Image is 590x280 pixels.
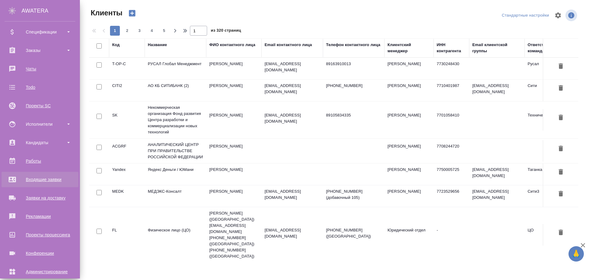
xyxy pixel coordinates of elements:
[469,80,525,101] td: [EMAIL_ADDRESS][DOMAIN_NAME]
[5,249,75,258] div: Конференции
[159,28,169,34] span: 5
[22,5,80,17] div: AWATERA
[265,112,320,124] p: [EMAIL_ADDRESS][DOMAIN_NAME]
[265,61,320,73] p: [EMAIL_ADDRESS][DOMAIN_NAME]
[206,185,262,207] td: [PERSON_NAME]
[2,80,78,95] a: Todo
[109,140,145,162] td: ACGRF
[2,98,78,113] a: Проекты SC
[122,28,132,34] span: 2
[326,188,381,201] p: [PHONE_NUMBER] (добавочный 105)
[556,112,566,124] button: Удалить
[469,185,525,207] td: [EMAIL_ADDRESS][DOMAIN_NAME]
[556,83,566,94] button: Удалить
[145,58,206,79] td: РУСАЛ Глобал Менеджмент
[209,42,255,48] div: ФИО контактного лица
[206,140,262,162] td: [PERSON_NAME]
[326,42,380,48] div: Телефон контактного лица
[2,61,78,77] a: Чаты
[556,61,566,72] button: Удалить
[206,58,262,79] td: [PERSON_NAME]
[525,58,574,79] td: Русал
[5,64,75,73] div: Чаты
[109,164,145,185] td: Yandex
[326,227,381,239] p: [PHONE_NUMBER] ([GEOGRAPHIC_DATA])
[159,26,169,36] button: 5
[5,212,75,221] div: Рекламации
[2,227,78,243] a: Проекты процессинга
[265,188,320,201] p: [EMAIL_ADDRESS][DOMAIN_NAME]
[556,167,566,178] button: Удалить
[109,58,145,79] td: T-OP-C
[326,83,381,89] p: [PHONE_NUMBER]
[145,185,206,207] td: МЕДЭКС-Консалт
[2,172,78,187] a: Входящие заявки
[384,164,434,185] td: [PERSON_NAME]
[109,109,145,131] td: SK
[469,164,525,185] td: [EMAIL_ADDRESS][DOMAIN_NAME]
[112,42,120,48] div: Код
[5,120,75,129] div: Исполнители
[147,26,157,36] button: 4
[122,26,132,36] button: 2
[109,185,145,207] td: MEDK
[384,224,434,246] td: Юридический отдел
[2,209,78,224] a: Рекламации
[525,80,574,101] td: Сити
[551,8,565,23] span: Настроить таблицу
[2,264,78,279] a: Администрирование
[145,80,206,101] td: АО КБ СИТИБАНК (2)
[5,193,75,203] div: Заявки на доставку
[434,109,469,131] td: 7701058410
[556,227,566,239] button: Удалить
[525,164,574,185] td: Таганка
[265,83,320,95] p: [EMAIL_ADDRESS][DOMAIN_NAME]
[145,101,206,138] td: Некоммерческая организация Фонд развития Центра разработки и коммерциализации новых технологий
[5,156,75,166] div: Работы
[145,164,206,185] td: Яндекс Деньги / ЮМани
[434,58,469,79] td: 7730248430
[135,28,144,34] span: 3
[2,190,78,206] a: Заявки на доставку
[109,80,145,101] td: CITI2
[206,80,262,101] td: [PERSON_NAME]
[500,11,551,20] div: split button
[525,185,574,207] td: Сити3
[2,153,78,169] a: Работы
[5,46,75,55] div: Заказы
[109,224,145,246] td: FL
[326,112,381,118] p: 89105834335
[571,247,581,260] span: 🙏
[384,140,434,162] td: [PERSON_NAME]
[89,8,122,18] span: Клиенты
[147,28,157,34] span: 4
[5,267,75,276] div: Администрирование
[434,80,469,101] td: 7710401987
[387,42,431,54] div: Клиентский менеджер
[326,61,381,67] p: 89163910013
[525,109,574,131] td: Технический
[384,80,434,101] td: [PERSON_NAME]
[265,42,312,48] div: Email контактного лица
[556,143,566,155] button: Удалить
[5,83,75,92] div: Todo
[5,230,75,239] div: Проекты процессинга
[565,10,578,21] span: Посмотреть информацию
[434,185,469,207] td: 7723529656
[525,224,574,246] td: ЦО
[384,58,434,79] td: [PERSON_NAME]
[434,224,469,246] td: -
[5,101,75,110] div: Проекты SC
[556,188,566,200] button: Удалить
[148,42,167,48] div: Название
[135,26,144,36] button: 3
[434,164,469,185] td: 7750005725
[437,42,466,54] div: ИНН контрагента
[434,140,469,162] td: 7708244720
[384,109,434,131] td: [PERSON_NAME]
[145,224,206,246] td: Физическое лицо (ЦО)
[125,8,140,18] button: Создать
[206,207,262,262] td: [PERSON_NAME] ([GEOGRAPHIC_DATA]) [EMAIL_ADDRESS][DOMAIN_NAME] [PHONE_NUMBER] ([GEOGRAPHIC_DATA])...
[384,185,434,207] td: [PERSON_NAME]
[528,42,571,54] div: Ответственная команда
